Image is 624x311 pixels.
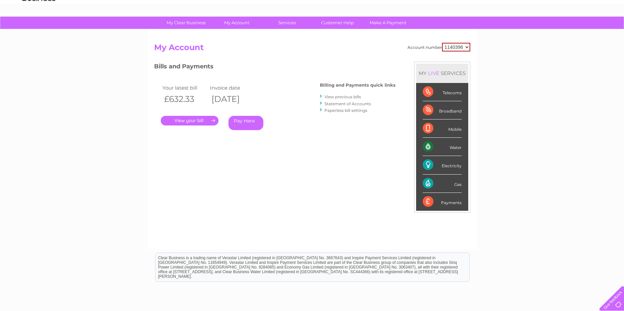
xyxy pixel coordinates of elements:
[580,28,596,33] a: Contact
[423,175,462,193] div: Gas
[416,64,468,83] div: MY SERVICES
[320,83,396,88] h4: Billing and Payments quick links
[154,62,396,73] h3: Bills and Payments
[324,94,361,99] a: View previous bills
[407,43,470,51] div: Account number
[155,4,469,32] div: Clear Business is a trading name of Verastar Limited (registered in [GEOGRAPHIC_DATA] No. 3667643...
[22,17,56,38] img: logo.png
[161,83,209,92] td: Your latest bill
[602,28,618,33] a: Log out
[423,119,462,138] div: Mobile
[423,193,462,211] div: Payments
[161,92,209,106] th: £632.33
[161,116,219,125] a: .
[324,101,371,106] a: Statement of Accounts
[499,3,545,12] a: 0333 014 3131
[260,17,314,29] a: Services
[208,83,256,92] td: Invoice date
[228,116,263,130] a: Pay Here
[324,108,367,113] a: Paperless bill settings
[566,28,576,33] a: Blog
[524,28,538,33] a: Energy
[423,101,462,119] div: Broadband
[154,43,470,55] h2: My Account
[507,28,520,33] a: Water
[209,17,264,29] a: My Account
[361,17,415,29] a: Make A Payment
[159,17,214,29] a: My Clear Business
[423,156,462,174] div: Electricity
[542,28,562,33] a: Telecoms
[427,70,441,76] div: LIVE
[423,138,462,156] div: Water
[208,92,256,106] th: [DATE]
[310,17,365,29] a: Customer Help
[423,83,462,101] div: Telecoms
